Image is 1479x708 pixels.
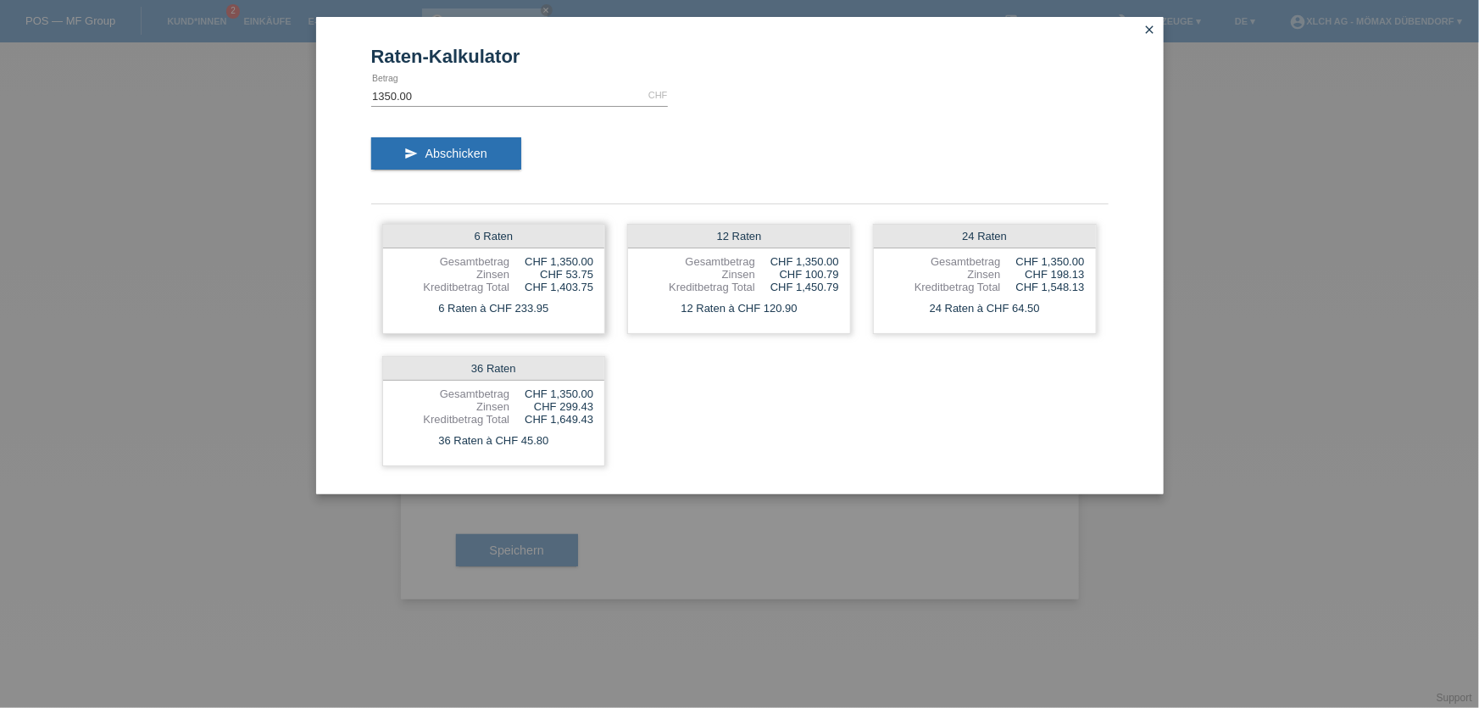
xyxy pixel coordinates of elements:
[509,400,593,413] div: CHF 299.43
[885,268,1001,281] div: Zinsen
[509,281,593,293] div: CHF 1,403.75
[639,268,755,281] div: Zinsen
[1139,21,1161,41] a: close
[885,281,1001,293] div: Kreditbetrag Total
[394,281,510,293] div: Kreditbetrag Total
[648,90,668,100] div: CHF
[509,268,593,281] div: CHF 53.75
[1001,255,1085,268] div: CHF 1,350.00
[394,255,510,268] div: Gesamtbetrag
[509,413,593,426] div: CHF 1,649.43
[394,268,510,281] div: Zinsen
[371,137,521,170] button: send Abschicken
[874,298,1096,320] div: 24 Raten à CHF 64.50
[371,46,1109,67] h1: Raten-Kalkulator
[755,255,839,268] div: CHF 1,350.00
[394,413,510,426] div: Kreditbetrag Total
[394,400,510,413] div: Zinsen
[1001,281,1085,293] div: CHF 1,548.13
[383,430,605,452] div: 36 Raten à CHF 45.80
[383,357,605,381] div: 36 Raten
[405,147,419,160] i: send
[509,255,593,268] div: CHF 1,350.00
[383,298,605,320] div: 6 Raten à CHF 233.95
[874,225,1096,248] div: 24 Raten
[394,387,510,400] div: Gesamtbetrag
[1001,268,1085,281] div: CHF 198.13
[755,281,839,293] div: CHF 1,450.79
[383,225,605,248] div: 6 Raten
[639,281,755,293] div: Kreditbetrag Total
[885,255,1001,268] div: Gesamtbetrag
[628,298,850,320] div: 12 Raten à CHF 120.90
[755,268,839,281] div: CHF 100.79
[639,255,755,268] div: Gesamtbetrag
[425,147,487,160] span: Abschicken
[628,225,850,248] div: 12 Raten
[1143,23,1157,36] i: close
[509,387,593,400] div: CHF 1,350.00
